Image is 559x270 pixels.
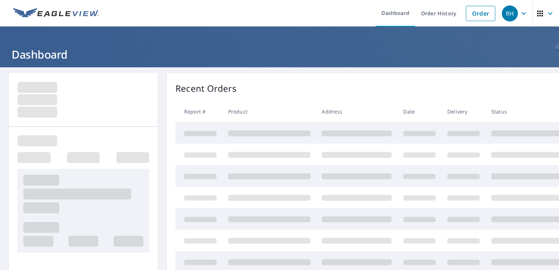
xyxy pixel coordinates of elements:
th: Product [222,101,316,122]
img: EV Logo [13,8,99,19]
th: Delivery [441,101,485,122]
h1: Dashboard [9,47,550,62]
a: Order [466,6,495,21]
th: Report # [175,101,222,122]
th: Date [397,101,441,122]
p: Recent Orders [175,82,237,95]
th: Address [316,101,397,122]
div: RH [502,5,518,21]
